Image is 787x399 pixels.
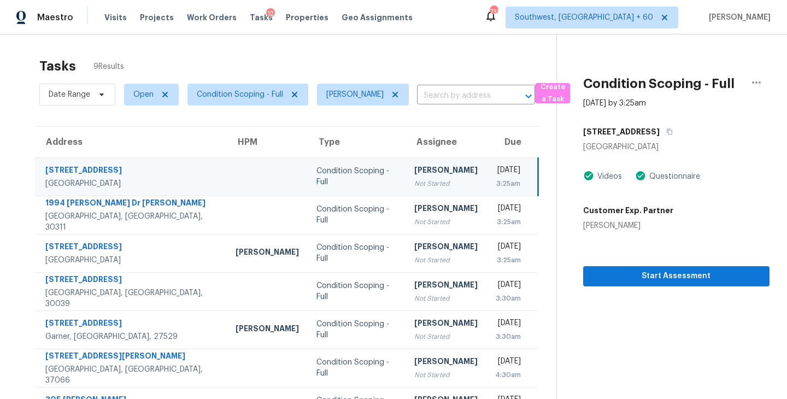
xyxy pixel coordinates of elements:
[414,293,478,304] div: Not Started
[495,293,521,304] div: 3:30am
[45,241,218,255] div: [STREET_ADDRESS]
[495,203,521,216] div: [DATE]
[316,319,397,341] div: Condition Scoping - Full
[316,166,397,187] div: Condition Scoping - Full
[316,357,397,379] div: Condition Scoping - Full
[490,7,497,17] div: 731
[417,87,504,104] input: Search by address
[414,318,478,331] div: [PERSON_NAME]
[45,364,218,386] div: [GEOGRAPHIC_DATA], [GEOGRAPHIC_DATA], 37066
[414,279,478,293] div: [PERSON_NAME]
[495,241,521,255] div: [DATE]
[414,165,478,178] div: [PERSON_NAME]
[515,12,653,23] span: Southwest, [GEOGRAPHIC_DATA] + 60
[495,165,520,178] div: [DATE]
[37,12,73,23] span: Maestro
[414,178,478,189] div: Not Started
[583,98,646,109] div: [DATE] by 3:25am
[45,165,218,178] div: [STREET_ADDRESS]
[316,280,397,302] div: Condition Scoping - Full
[594,171,622,182] div: Videos
[45,318,218,331] div: [STREET_ADDRESS]
[660,122,674,142] button: Copy Address
[316,242,397,264] div: Condition Scoping - Full
[414,241,478,255] div: [PERSON_NAME]
[414,255,478,266] div: Not Started
[495,369,521,380] div: 4:30am
[521,89,536,104] button: Open
[495,279,521,293] div: [DATE]
[583,205,673,216] h5: Customer Exp. Partner
[187,12,237,23] span: Work Orders
[583,220,673,231] div: [PERSON_NAME]
[316,204,397,226] div: Condition Scoping - Full
[250,14,273,21] span: Tasks
[286,12,328,23] span: Properties
[583,126,660,137] h5: [STREET_ADDRESS]
[45,197,218,211] div: 1994 [PERSON_NAME] Dr [PERSON_NAME]
[495,331,521,342] div: 3:30am
[495,178,520,189] div: 3:25am
[45,287,218,309] div: [GEOGRAPHIC_DATA], [GEOGRAPHIC_DATA], 30039
[486,127,538,157] th: Due
[583,170,594,181] img: Artifact Present Icon
[236,247,299,260] div: [PERSON_NAME]
[583,142,770,152] div: [GEOGRAPHIC_DATA]
[140,12,174,23] span: Projects
[406,127,486,157] th: Assignee
[45,255,218,266] div: [GEOGRAPHIC_DATA]
[39,61,76,72] h2: Tasks
[495,255,521,266] div: 3:25am
[583,78,735,89] h2: Condition Scoping - Full
[93,61,124,72] span: 9 Results
[414,331,478,342] div: Not Started
[414,369,478,380] div: Not Started
[414,203,478,216] div: [PERSON_NAME]
[414,356,478,369] div: [PERSON_NAME]
[326,89,384,100] span: [PERSON_NAME]
[45,211,218,233] div: [GEOGRAPHIC_DATA], [GEOGRAPHIC_DATA], 30311
[495,356,521,369] div: [DATE]
[308,127,406,157] th: Type
[45,178,218,189] div: [GEOGRAPHIC_DATA]
[414,216,478,227] div: Not Started
[704,12,771,23] span: [PERSON_NAME]
[49,89,90,100] span: Date Range
[45,350,218,364] div: [STREET_ADDRESS][PERSON_NAME]
[236,323,299,337] div: [PERSON_NAME]
[266,8,275,19] div: 12
[583,266,770,286] button: Start Assessment
[535,83,570,103] button: Create a Task
[541,81,565,106] span: Create a Task
[45,331,218,342] div: Garner, [GEOGRAPHIC_DATA], 27529
[495,318,521,331] div: [DATE]
[342,12,413,23] span: Geo Assignments
[495,216,521,227] div: 3:25am
[227,127,308,157] th: HPM
[592,269,761,283] span: Start Assessment
[45,274,218,287] div: [STREET_ADDRESS]
[635,170,646,181] img: Artifact Present Icon
[133,89,154,100] span: Open
[197,89,283,100] span: Condition Scoping - Full
[35,127,227,157] th: Address
[104,12,127,23] span: Visits
[646,171,700,182] div: Questionnaire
